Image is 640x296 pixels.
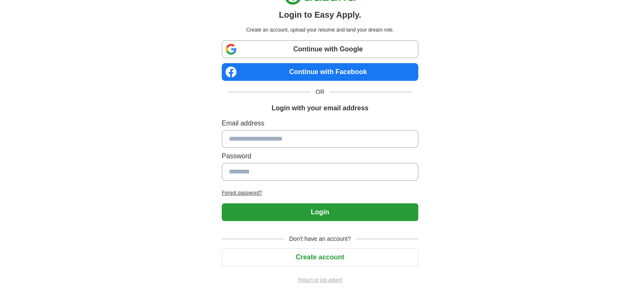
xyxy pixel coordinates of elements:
a: Create account [222,253,418,261]
p: Create an account, upload your resume and land your dream role. [223,26,417,34]
a: Continue with Google [222,40,418,58]
label: Password [222,151,418,161]
a: Continue with Facebook [222,63,418,81]
h1: Login with your email address [271,103,368,113]
button: Login [222,203,418,221]
span: OR [311,88,329,96]
label: Email address [222,118,418,128]
a: Return to job advert [222,276,418,284]
button: Create account [222,248,418,266]
a: Forgot password? [222,189,418,197]
h1: Login to Easy Apply. [279,8,361,21]
span: Don't have an account? [284,235,356,243]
